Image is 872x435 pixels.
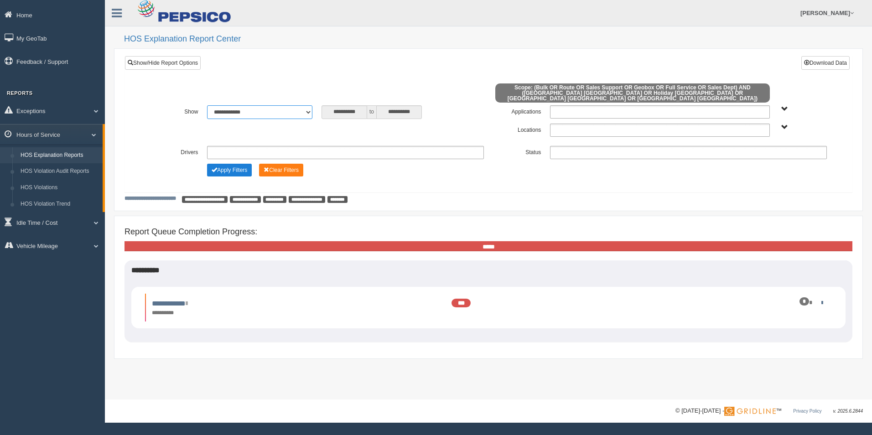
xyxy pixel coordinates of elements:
label: Locations [488,124,545,135]
label: Drivers [145,146,202,157]
span: v. 2025.6.2844 [833,409,863,414]
label: Status [488,146,545,157]
a: HOS Violation Audit Reports [16,163,103,180]
a: HOS Violations [16,180,103,196]
a: HOS Violation Trend [16,196,103,212]
h2: HOS Explanation Report Center [124,35,863,44]
span: Scope: (Bulk OR Route OR Sales Support OR Geobox OR Full Service OR Sales Dept) AND ([GEOGRAPHIC_... [495,83,770,103]
a: Privacy Policy [793,409,821,414]
img: Gridline [724,407,776,416]
label: Applications [488,105,545,116]
div: © [DATE]-[DATE] - ™ [675,406,863,416]
label: Show [145,105,202,116]
button: Download Data [801,56,850,70]
button: Change Filter Options [207,164,252,176]
a: Show/Hide Report Options [125,56,201,70]
li: Expand [145,294,832,321]
button: Change Filter Options [259,164,303,176]
h4: Report Queue Completion Progress: [125,228,852,237]
a: HOS Explanation Reports [16,147,103,164]
span: to [367,105,376,119]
